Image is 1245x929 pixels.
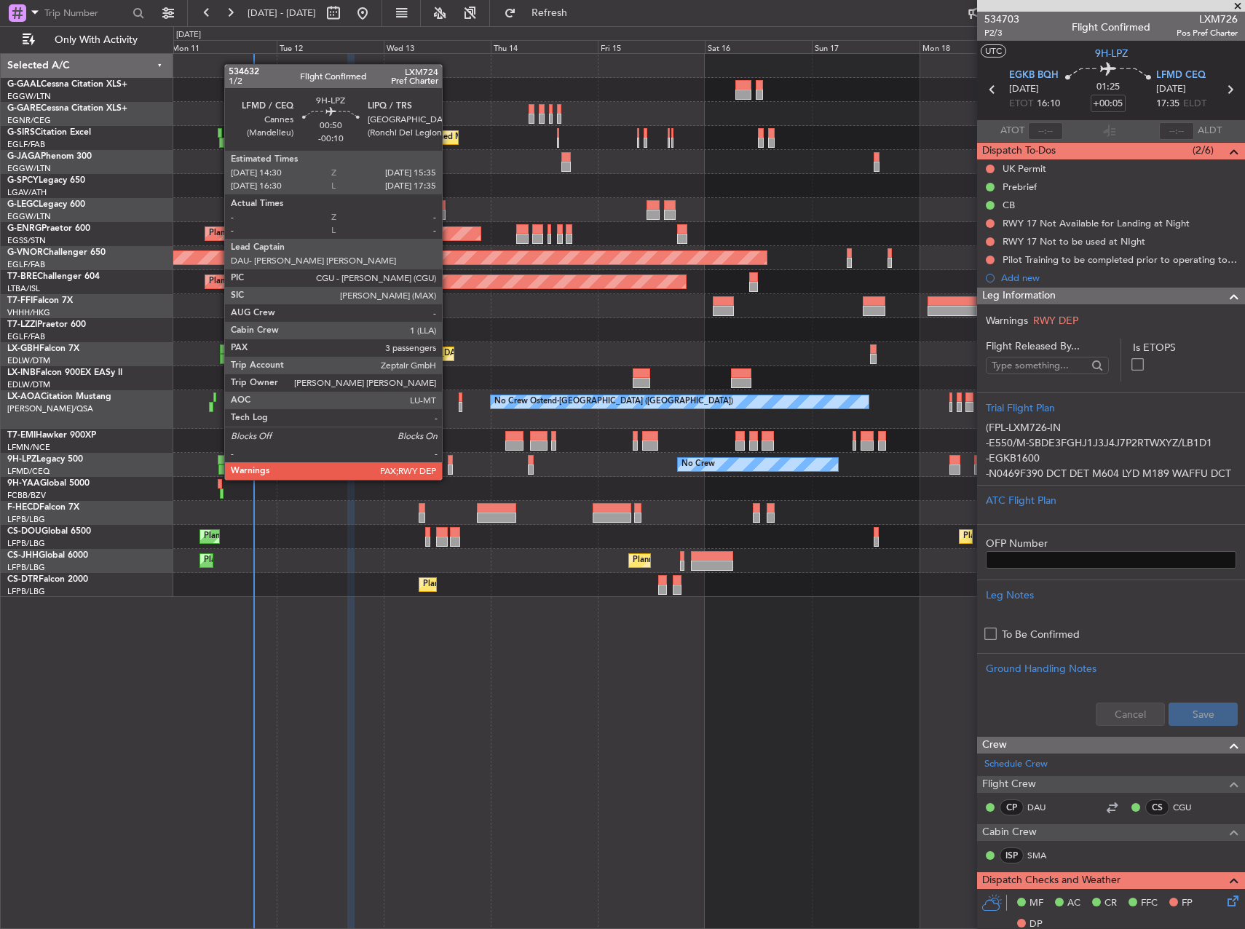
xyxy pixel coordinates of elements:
[7,344,79,353] a: LX-GBHFalcon 7X
[982,776,1036,793] span: Flight Crew
[1000,847,1024,863] div: ISP
[7,307,50,318] a: VHHH/HKG
[1141,896,1158,911] span: FFC
[1156,82,1186,97] span: [DATE]
[7,272,100,281] a: T7-BREChallenger 604
[705,40,812,53] div: Sat 16
[1104,896,1117,911] span: CR
[7,104,41,113] span: G-GARE
[7,442,50,453] a: LFMN/NCE
[7,479,40,488] span: 9H-YAA
[1000,124,1024,138] span: ATOT
[7,152,41,161] span: G-JAGA
[981,44,1006,58] button: UTC
[977,313,1245,328] div: Warnings
[1072,20,1150,35] div: Flight Confirmed
[7,403,93,414] a: [PERSON_NAME]/QSA
[1198,124,1222,138] span: ALDT
[984,757,1048,772] a: Schedule Crew
[1002,627,1080,642] label: To Be Confirmed
[7,575,39,584] span: CS-DTR
[920,40,1027,53] div: Mon 18
[7,272,37,281] span: T7-BRE
[1003,235,1145,248] div: RWY 17 Not to be used at NIght
[1037,97,1060,111] span: 16:10
[7,115,51,126] a: EGNR/CEG
[7,503,39,512] span: F-HECD
[494,391,733,413] div: No Crew Ostend-[GEOGRAPHIC_DATA] ([GEOGRAPHIC_DATA])
[598,40,705,53] div: Fri 15
[176,29,201,41] div: [DATE]
[7,431,36,440] span: T7-EMI
[986,493,1236,508] div: ATC Flight Plan
[7,355,50,366] a: EDLW/DTM
[1003,162,1046,175] div: UK Permit
[1182,896,1193,911] span: FP
[7,344,39,353] span: LX-GBH
[1027,849,1060,862] a: SMA
[1009,82,1039,97] span: [DATE]
[1003,217,1190,229] div: RWY 17 Not Available for Landing at Night
[38,35,154,45] span: Only With Activity
[992,355,1087,376] input: Type something...
[7,296,33,305] span: T7-FFI
[812,40,919,53] div: Sun 17
[986,435,1236,451] p: -E550/M-SBDE3FGHJ1J3J4J7P2RTWXYZ/LB1D1
[7,586,45,597] a: LFPB/LBG
[1033,314,1078,328] span: RWY DEP
[1156,97,1179,111] span: 17:35
[7,551,88,560] a: CS-JHHGlobal 6000
[986,451,1236,466] p: -EGKB1600
[7,248,43,257] span: G-VNOR
[519,8,580,18] span: Refresh
[982,737,1007,754] span: Crew
[7,466,50,477] a: LFMD/CEQ
[209,271,384,293] div: Planned Maint Warsaw ([GEOGRAPHIC_DATA])
[7,455,36,464] span: 9H-LPZ
[16,28,158,52] button: Only With Activity
[7,392,111,401] a: LX-AOACitation Mustang
[1193,143,1214,158] span: (2/6)
[7,527,41,536] span: CS-DOU
[7,562,45,573] a: LFPB/LBG
[44,2,128,24] input: Trip Number
[204,550,433,572] div: Planned Maint [GEOGRAPHIC_DATA] ([GEOGRAPHIC_DATA])
[7,80,41,89] span: G-GAAL
[7,187,47,198] a: LGAV/ATH
[982,824,1037,841] span: Cabin Crew
[7,248,106,257] a: G-VNORChallenger 650
[7,527,91,536] a: CS-DOUGlobal 6500
[982,288,1056,304] span: Leg Information
[986,400,1236,416] div: Trial Flight Plan
[7,320,37,329] span: T7-LZZI
[7,379,50,390] a: EDLW/DTM
[1029,896,1043,911] span: MF
[681,454,715,475] div: No Crew
[1003,181,1037,193] div: Prebrief
[982,143,1056,159] span: Dispatch To-Dos
[1003,253,1238,266] div: Pilot Training to be completed prior to operating to LFMD
[986,588,1236,603] div: Leg Notes
[7,128,91,137] a: G-SIRSCitation Excel
[1000,799,1024,815] div: CP
[7,368,36,377] span: LX-INB
[280,223,314,245] div: No Crew
[1177,27,1238,39] span: Pos Pref Charter
[7,80,127,89] a: G-GAALCessna Citation XLS+
[7,551,39,560] span: CS-JHH
[1183,97,1206,111] span: ELDT
[1133,340,1236,355] label: Is ETOPS
[1145,799,1169,815] div: CS
[7,575,88,584] a: CS-DTRFalcon 2000
[7,176,39,185] span: G-SPCY
[384,40,491,53] div: Wed 13
[1027,801,1060,814] a: DAU
[7,139,45,150] a: EGLF/FAB
[491,40,598,53] div: Thu 14
[7,320,86,329] a: T7-LZZIPraetor 600
[169,40,276,53] div: Mon 11
[1009,97,1033,111] span: ETOT
[7,503,79,512] a: F-HECDFalcon 7X
[7,283,40,294] a: LTBA/ISL
[277,40,384,53] div: Tue 12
